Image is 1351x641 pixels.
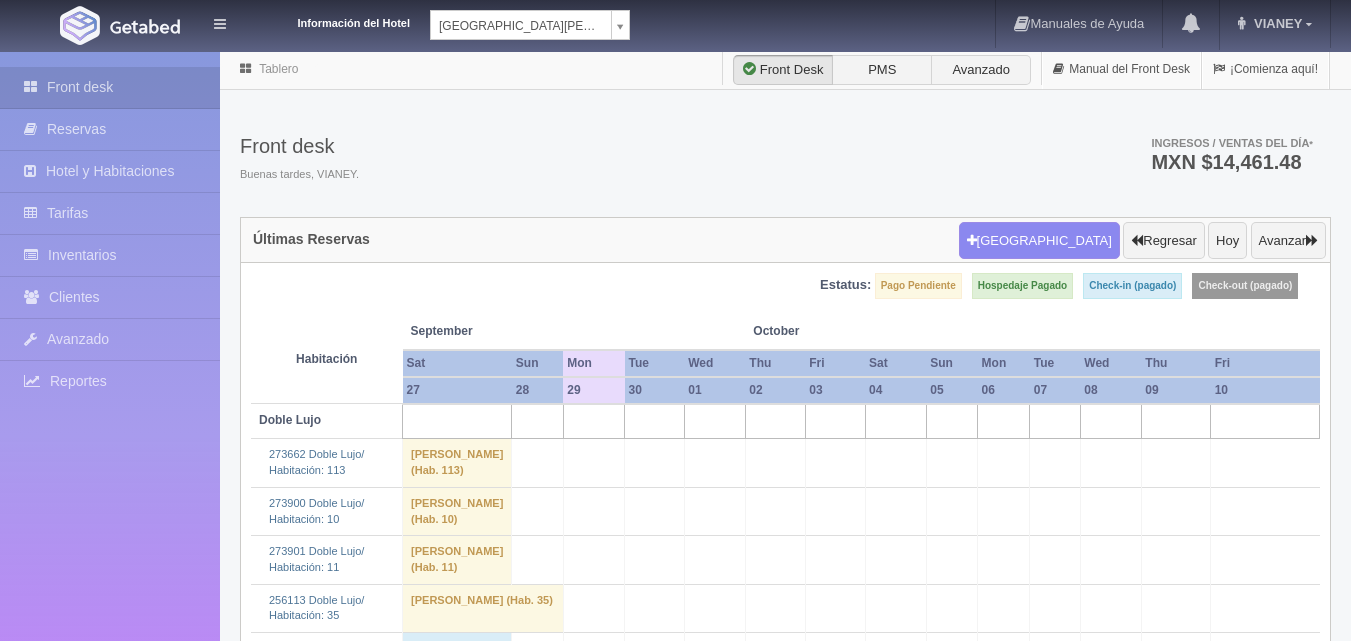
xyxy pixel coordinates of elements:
td: [PERSON_NAME] (Hab. 113) [403,439,512,487]
span: September [411,323,556,340]
img: Getabed [110,19,180,34]
b: Doble Lujo [259,413,321,427]
span: [GEOGRAPHIC_DATA][PERSON_NAME] [439,11,603,41]
td: [PERSON_NAME] (Hab. 11) [403,536,512,584]
th: 07 [1030,377,1081,404]
th: 01 [684,377,745,404]
th: 27 [403,377,512,404]
th: 28 [512,377,563,404]
label: PMS [832,55,932,85]
th: 06 [978,377,1030,404]
span: Ingresos / Ventas del día [1151,137,1313,149]
th: 29 [563,377,624,404]
th: Thu [745,350,805,377]
th: Fri [805,350,865,377]
button: Hoy [1208,222,1247,260]
label: Hospedaje Pagado [972,273,1073,299]
a: 273900 Doble Lujo/Habitación: 10 [269,497,364,525]
dt: Información del Hotel [250,10,410,32]
th: Fri [1211,350,1320,377]
th: Wed [684,350,745,377]
th: 03 [805,377,865,404]
th: 09 [1141,377,1210,404]
th: Sat [403,350,512,377]
th: Thu [1141,350,1210,377]
td: [PERSON_NAME] (Hab. 35) [403,584,564,632]
a: [GEOGRAPHIC_DATA][PERSON_NAME] [430,10,630,40]
button: Avanzar [1251,222,1326,260]
a: ¡Comienza aquí! [1202,50,1329,89]
th: Sun [926,350,977,377]
h3: Front desk [240,135,359,157]
td: [PERSON_NAME] (Hab. 10) [403,487,512,535]
button: Regresar [1123,222,1204,260]
th: Mon [978,350,1030,377]
label: Front Desk [733,55,833,85]
a: Tablero [259,62,298,76]
label: Pago Pendiente [875,273,962,299]
a: 256113 Doble Lujo/Habitación: 35 [269,594,364,622]
th: Sun [512,350,563,377]
th: 05 [926,377,977,404]
a: 273662 Doble Lujo/Habitación: 113 [269,448,364,476]
th: 08 [1080,377,1141,404]
th: 30 [625,377,685,404]
label: Check-in (pagado) [1083,273,1182,299]
span: October [753,323,857,340]
label: Estatus: [820,276,871,295]
th: 02 [745,377,805,404]
th: Tue [625,350,685,377]
a: 273901 Doble Lujo/Habitación: 11 [269,545,364,573]
strong: Habitación [296,352,357,366]
th: Sat [865,350,926,377]
span: Buenas tardes, VIANEY. [240,167,359,183]
button: [GEOGRAPHIC_DATA] [959,222,1120,260]
th: 04 [865,377,926,404]
th: Wed [1080,350,1141,377]
h3: MXN $14,461.48 [1151,152,1313,172]
label: Avanzado [931,55,1031,85]
a: Manual del Front Desk [1042,50,1201,89]
th: Mon [563,350,624,377]
h4: Últimas Reservas [253,232,370,247]
label: Check-out (pagado) [1192,273,1298,299]
span: VIANEY [1249,16,1302,31]
th: Tue [1030,350,1081,377]
img: Getabed [60,6,100,45]
th: 10 [1211,377,1320,404]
